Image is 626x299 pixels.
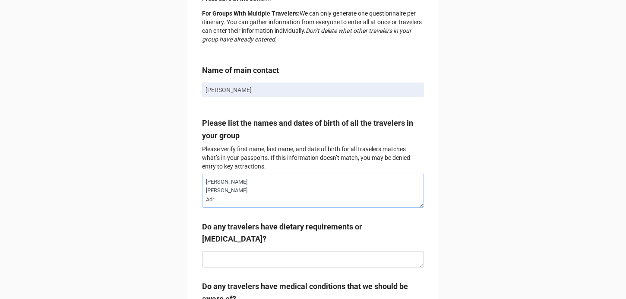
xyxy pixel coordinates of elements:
[202,27,411,43] em: Don’t delete what other travelers in your group have already entered.
[202,174,424,208] textarea: [PERSON_NAME] [PERSON_NAME] Adr
[202,117,424,142] label: Please list the names and dates of birth of all the travelers in your group
[202,221,424,245] label: Do any travelers have dietary requirements or [MEDICAL_DATA]?
[202,10,300,17] strong: For Groups With Multiple Travelers:
[202,145,424,171] p: Please verify first name, last name, and date of birth for all travelers matches what’s in your p...
[202,64,279,76] label: Name of main contact
[202,9,424,44] p: We can only generate one questionnaire per itinerary. You can gather information from everyone to...
[206,86,420,94] p: [PERSON_NAME]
